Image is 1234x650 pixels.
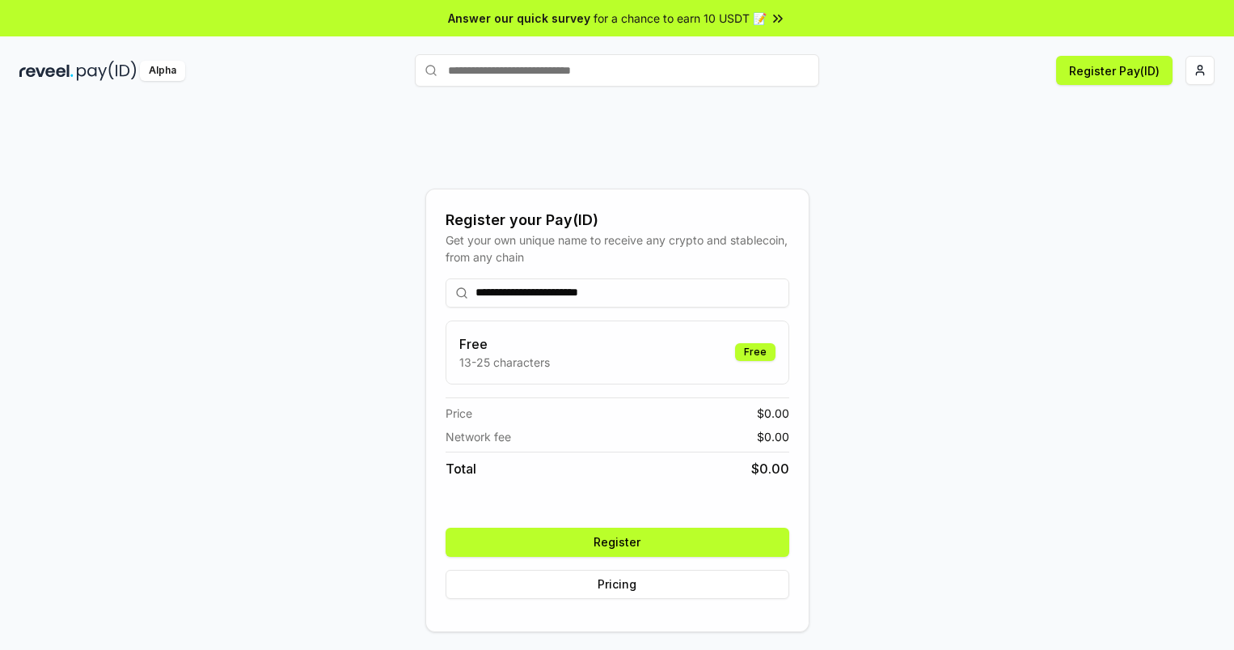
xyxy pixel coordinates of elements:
[459,334,550,354] h3: Free
[446,405,472,422] span: Price
[735,343,775,361] div: Free
[751,459,789,478] span: $ 0.00
[19,61,74,81] img: reveel_dark
[140,61,185,81] div: Alpha
[446,428,511,445] span: Network fee
[757,405,789,422] span: $ 0.00
[1056,56,1173,85] button: Register Pay(ID)
[77,61,137,81] img: pay_id
[446,570,789,599] button: Pricing
[446,209,789,232] div: Register your Pay(ID)
[757,428,789,445] span: $ 0.00
[446,232,789,266] div: Get your own unique name to receive any crypto and stablecoin, from any chain
[594,10,767,27] span: for a chance to earn 10 USDT 📝
[459,354,550,371] p: 13-25 characters
[448,10,590,27] span: Answer our quick survey
[446,528,789,557] button: Register
[446,459,476,478] span: Total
